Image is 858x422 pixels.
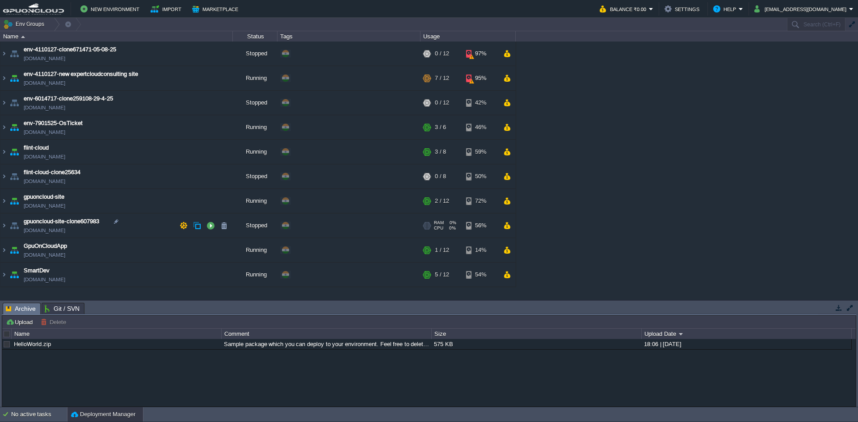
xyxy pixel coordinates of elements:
[435,66,449,90] div: 7 / 12
[466,164,495,188] div: 50%
[24,266,50,275] a: SmartDev
[0,189,8,213] img: AMDAwAAAACH5BAEAAAAALAAAAAABAAEAAAICRAEAOw==
[24,192,64,201] a: gpuoncloud-site
[642,339,851,349] div: 18:06 | [DATE]
[24,275,65,284] span: [DOMAIN_NAME]
[0,213,8,238] img: AMDAwAAAACH5BAEAAAAALAAAAAABAAEAAAICRAEAOw==
[233,238,278,262] div: Running
[24,128,65,137] span: [DOMAIN_NAME]
[0,263,8,287] img: AMDAwAAAACH5BAEAAAAALAAAAAABAAEAAAICRAEAOw==
[434,226,443,231] span: CPU
[222,329,431,339] div: Comment
[0,164,8,188] img: AMDAwAAAACH5BAEAAAAALAAAAAABAAEAAAICRAEAOw==
[8,42,21,66] img: AMDAwAAAACH5BAEAAAAALAAAAAABAAEAAAICRAEAOw==
[432,329,641,339] div: Size
[1,31,232,42] div: Name
[0,42,8,66] img: AMDAwAAAACH5BAEAAAAALAAAAAABAAEAAAICRAEAOw==
[466,213,495,238] div: 56%
[24,201,65,210] span: [DOMAIN_NAME]
[466,115,495,139] div: 46%
[41,318,69,326] button: Delete
[11,407,67,422] div: No active tasks
[233,115,278,139] div: Running
[435,263,449,287] div: 5 / 12
[233,66,278,90] div: Running
[80,4,142,14] button: New Environment
[466,140,495,164] div: 59%
[24,177,65,186] a: [DOMAIN_NAME]
[421,31,515,42] div: Usage
[12,329,221,339] div: Name
[3,4,64,15] img: GPUonCLOUD
[0,140,8,164] img: AMDAwAAAACH5BAEAAAAALAAAAAABAAEAAAICRAEAOw==
[435,115,446,139] div: 3 / 6
[24,103,65,112] span: [DOMAIN_NAME]
[434,220,444,226] span: RAM
[222,339,431,349] div: Sample package which you can deploy to your environment. Feel free to delete and upload a package...
[642,329,851,339] div: Upload Date
[0,238,8,262] img: AMDAwAAAACH5BAEAAAAALAAAAAABAAEAAAICRAEAOw==
[466,263,495,287] div: 54%
[24,79,65,88] a: [DOMAIN_NAME]
[0,66,8,90] img: AMDAwAAAACH5BAEAAAAALAAAAAABAAEAAAICRAEAOw==
[24,242,67,251] a: GpuOnCloudApp
[3,18,47,30] button: Env Groups
[466,66,495,90] div: 95%
[8,66,21,90] img: AMDAwAAAACH5BAEAAAAALAAAAAABAAEAAAICRAEAOw==
[466,42,495,66] div: 97%
[8,263,21,287] img: AMDAwAAAACH5BAEAAAAALAAAAAABAAEAAAICRAEAOw==
[8,91,21,115] img: AMDAwAAAACH5BAEAAAAALAAAAAABAAEAAAICRAEAOw==
[665,4,702,14] button: Settings
[6,303,36,314] span: Archive
[8,115,21,139] img: AMDAwAAAACH5BAEAAAAALAAAAAABAAEAAAICRAEAOw==
[435,189,449,213] div: 2 / 12
[24,119,83,128] a: env-7901525-OsTicket
[24,45,116,54] a: env-4110127-clone671471-05-08-25
[24,152,65,161] a: [DOMAIN_NAME]
[24,226,65,235] span: [DOMAIN_NAME]
[466,189,495,213] div: 72%
[0,91,8,115] img: AMDAwAAAACH5BAEAAAAALAAAAAABAAEAAAICRAEAOw==
[45,303,80,314] span: Git / SVN
[435,238,449,262] div: 1 / 12
[192,4,241,14] button: Marketplace
[233,213,278,238] div: Stopped
[24,70,138,79] a: env-4110127-new expertcloudconsulting site
[151,4,184,14] button: Import
[0,115,8,139] img: AMDAwAAAACH5BAEAAAAALAAAAAABAAEAAAICRAEAOw==
[8,238,21,262] img: AMDAwAAAACH5BAEAAAAALAAAAAABAAEAAAICRAEAOw==
[24,217,99,226] a: gpuoncloud-site-clone607983
[435,42,449,66] div: 0 / 12
[233,140,278,164] div: Running
[233,91,278,115] div: Stopped
[435,91,449,115] div: 0 / 12
[8,213,21,238] img: AMDAwAAAACH5BAEAAAAALAAAAAABAAEAAAICRAEAOw==
[71,410,135,419] button: Deployment Manager
[466,238,495,262] div: 14%
[435,164,446,188] div: 0 / 8
[432,339,641,349] div: 575 KB
[713,4,739,14] button: Help
[233,164,278,188] div: Stopped
[447,220,456,226] span: 0%
[233,263,278,287] div: Running
[8,140,21,164] img: AMDAwAAAACH5BAEAAAAALAAAAAABAAEAAAICRAEAOw==
[435,140,446,164] div: 3 / 8
[466,91,495,115] div: 42%
[8,164,21,188] img: AMDAwAAAACH5BAEAAAAALAAAAAABAAEAAAICRAEAOw==
[6,318,35,326] button: Upload
[24,168,80,177] a: flint-cloud-clone25634
[24,94,113,103] a: env-6014717-clone259108-29-4-25
[8,189,21,213] img: AMDAwAAAACH5BAEAAAAALAAAAAABAAEAAAICRAEAOw==
[278,31,420,42] div: Tags
[24,143,49,152] a: flint-cloud
[233,31,277,42] div: Status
